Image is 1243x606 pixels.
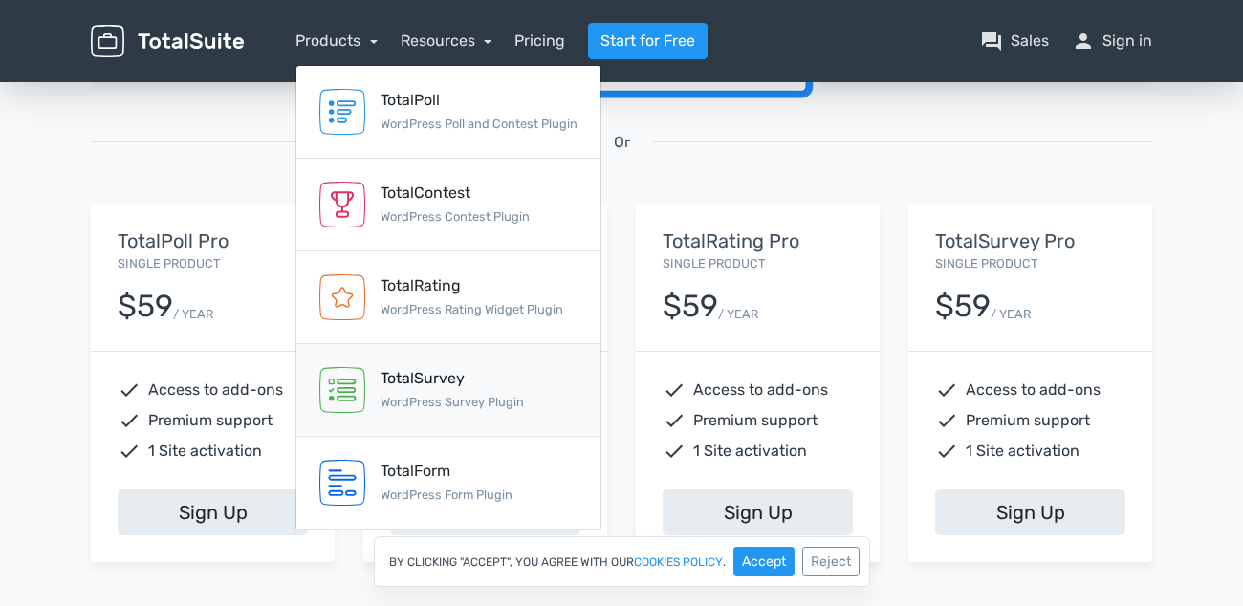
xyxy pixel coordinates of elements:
small: WordPress Form Plugin [381,487,512,502]
span: Premium support [966,409,1090,432]
small: WordPress Poll and Contest Plugin [381,117,578,131]
small: WordPress Contest Plugin [381,209,530,224]
small: Single Product [118,256,220,271]
div: By clicking "Accept", you agree with our . [374,536,870,587]
button: Accept [733,547,795,576]
span: check [935,409,958,432]
div: TotalRating [381,274,563,297]
img: TotalContest [319,182,365,227]
small: / YEAR [718,305,758,323]
a: Resources [401,32,492,50]
img: TotalSuite for WordPress [91,25,244,58]
div: TotalContest [381,182,530,205]
a: question_answerSales [980,30,1049,53]
a: Start for Free [588,23,708,59]
a: Sign Up [118,489,308,535]
span: 1 Site activation [148,440,262,463]
span: check [935,440,958,463]
a: TotalContest WordPress Contest Plugin [296,159,600,251]
small: WordPress Rating Widget Plugin [381,302,563,316]
small: Single Product [663,256,765,271]
a: personSign in [1072,30,1152,53]
a: cookies policy [634,556,723,568]
a: TotalSurvey WordPress Survey Plugin [296,344,600,437]
h5: TotalSurvey Pro [935,230,1125,251]
div: $59 [663,290,718,323]
img: TotalSurvey [319,367,365,413]
span: check [118,440,141,463]
span: check [935,379,958,401]
div: TotalForm [381,460,512,483]
h5: TotalRating Pro [663,230,853,251]
span: 1 Site activation [966,440,1079,463]
small: / YEAR [173,305,213,323]
span: Access to add-ons [148,379,283,401]
span: Access to add-ons [966,379,1101,401]
div: TotalSurvey [381,367,524,390]
a: TotalForm WordPress Form Plugin [296,437,600,530]
span: person [1072,30,1095,53]
span: Premium support [148,409,273,432]
a: TotalRating WordPress Rating Widget Plugin [296,251,600,344]
div: $59 [118,290,173,323]
small: WordPress Survey Plugin [381,395,524,409]
a: Sign Up [935,489,1125,535]
div: TotalPoll [381,89,578,112]
span: check [663,440,686,463]
img: TotalForm [319,460,365,506]
span: check [118,379,141,401]
a: Pricing [514,30,565,53]
span: Premium support [693,409,818,432]
span: Or [614,131,630,154]
a: Products [295,32,378,50]
span: Access to add-ons [693,379,828,401]
span: 1 Site activation [693,440,807,463]
span: check [663,379,686,401]
small: Single Product [935,256,1037,271]
img: TotalPoll [319,89,365,135]
a: TotalPoll WordPress Poll and Contest Plugin [296,66,600,159]
span: question_answer [980,30,1003,53]
span: check [663,409,686,432]
button: Reject [802,547,860,576]
span: check [118,409,141,432]
img: TotalRating [319,274,365,320]
small: / YEAR [991,305,1031,323]
a: Sign Up [663,489,853,535]
div: $59 [935,290,991,323]
h5: TotalPoll Pro [118,230,308,251]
